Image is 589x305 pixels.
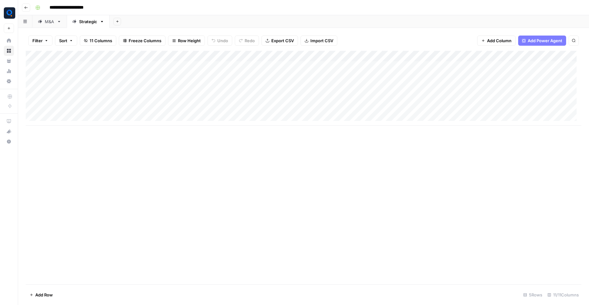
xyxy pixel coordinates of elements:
span: Row Height [178,37,201,44]
button: Add Column [477,36,516,46]
a: Settings [4,76,14,86]
button: Row Height [168,36,205,46]
img: Qubit - SEO Logo [4,7,15,19]
span: Add Power Agent [528,37,562,44]
a: Browse [4,46,14,56]
button: Undo [207,36,232,46]
span: Add Row [35,292,53,298]
div: M&A [45,18,54,25]
button: Filter [28,36,52,46]
button: Redo [235,36,259,46]
span: 11 Columns [90,37,112,44]
a: M&A [32,15,67,28]
button: 11 Columns [80,36,116,46]
span: Import CSV [310,37,333,44]
span: Undo [217,37,228,44]
span: Redo [245,37,255,44]
span: Add Column [487,37,511,44]
button: Add Power Agent [518,36,566,46]
button: Add Row [26,290,57,300]
div: 5 Rows [521,290,545,300]
div: Strategic [79,18,97,25]
button: Help + Support [4,136,14,147]
button: Sort [55,36,77,46]
a: Your Data [4,56,14,66]
div: 11/11 Columns [545,290,581,300]
a: Strategic [67,15,110,28]
span: Filter [32,37,43,44]
a: AirOps Academy [4,116,14,126]
button: Freeze Columns [119,36,166,46]
button: What's new? [4,126,14,136]
span: Freeze Columns [129,37,161,44]
div: What's new? [4,127,14,136]
a: Home [4,36,14,46]
span: Sort [59,37,67,44]
span: Export CSV [271,37,294,44]
button: Import CSV [301,36,337,46]
button: Export CSV [261,36,298,46]
button: Workspace: Qubit - SEO [4,5,14,21]
a: Usage [4,66,14,76]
